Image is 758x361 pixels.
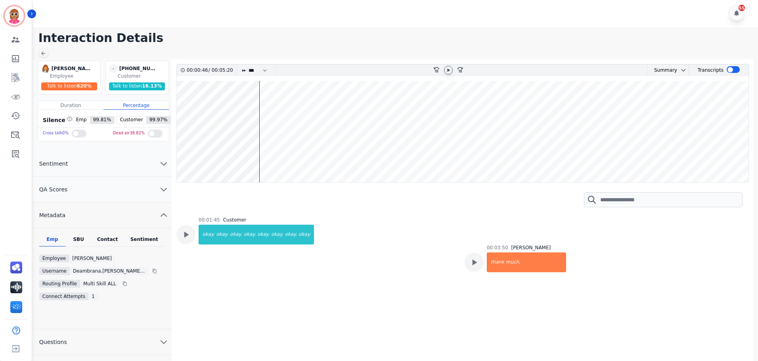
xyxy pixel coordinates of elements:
[70,267,149,275] div: deambrana.[PERSON_NAME]@eccogroupusa.comc3189c5b-232e-11ed-8006-800c584eb7f3
[50,73,99,79] div: Employee
[33,211,72,219] span: Metadata
[487,244,508,251] div: 00:03:50
[298,225,314,244] div: okay.
[41,116,73,124] div: Silence
[113,128,145,139] div: Dead air 38.82 %
[223,217,246,223] div: Customer
[65,236,92,246] div: SBU
[39,254,69,262] div: Employee
[88,292,98,300] div: 1
[41,82,98,90] div: Talk to listen
[199,225,216,244] div: okay.
[680,67,687,73] svg: chevron down
[159,159,168,168] svg: chevron down
[109,64,118,73] span: -
[38,101,103,110] div: Duration
[698,65,724,76] div: Transcripts
[187,65,209,76] div: 00:00:46
[256,225,270,244] div: okay.
[39,280,80,288] div: Routing Profile
[123,236,165,246] div: Sentiment
[33,329,172,355] button: Questions chevron down
[117,117,146,124] span: Customer
[159,210,168,220] svg: chevron up
[142,83,162,89] span: 16.13 %
[33,151,172,177] button: Sentiment chevron down
[146,117,171,124] span: 99.97 %
[488,252,505,272] div: thank
[159,185,168,194] svg: chevron down
[187,65,235,76] div: /
[90,117,115,124] span: 99.81 %
[38,31,758,45] h1: Interaction Details
[52,64,91,73] div: [PERSON_NAME]
[215,225,229,244] div: okay.
[118,73,167,79] div: Customer
[270,225,284,244] div: okay.
[5,6,24,25] img: Bordered avatar
[505,252,566,272] div: much.
[109,82,165,90] div: Talk to listen
[92,236,123,246] div: Contact
[39,292,89,300] div: Connect Attempts
[80,280,119,288] div: Multi Skill ALL
[511,244,551,251] div: [PERSON_NAME]
[77,83,92,89] span: 620 %
[39,267,70,275] div: Username
[119,64,159,73] div: [PHONE_NUMBER]
[33,338,73,346] span: Questions
[73,117,90,124] span: Emp
[210,65,232,76] div: 00:05:20
[229,225,243,244] div: okay.
[69,254,115,262] div: [PERSON_NAME]
[43,128,69,139] div: Cross talk 0 %
[677,67,687,73] button: chevron down
[243,225,257,244] div: okay.
[739,5,745,11] div: 55
[284,225,298,244] div: okay.
[33,185,74,193] span: QA Scores
[103,101,169,110] div: Percentage
[33,202,172,228] button: Metadata chevron up
[33,160,74,168] span: Sentiment
[648,65,677,76] div: Summary
[39,236,65,246] div: Emp
[33,177,172,202] button: QA Scores chevron down
[159,337,168,347] svg: chevron down
[199,217,220,223] div: 00:01:45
